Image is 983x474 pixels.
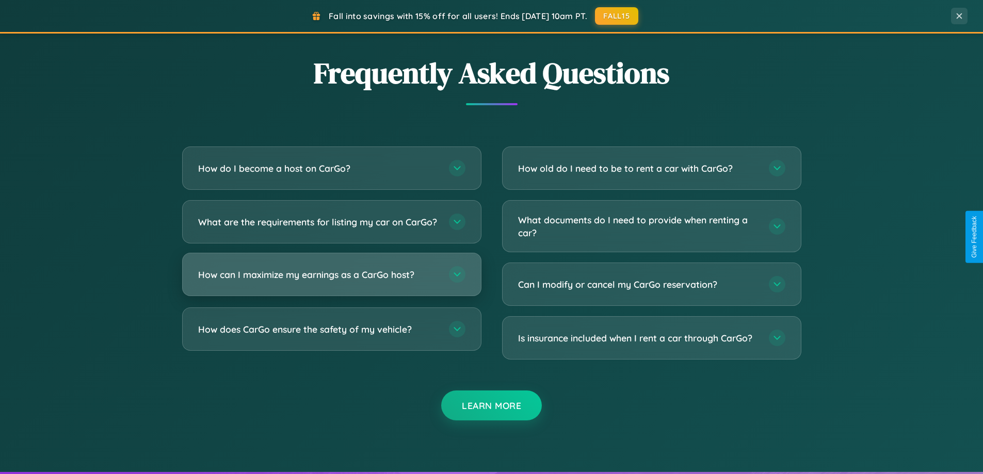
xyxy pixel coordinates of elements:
[518,332,759,345] h3: Is insurance included when I rent a car through CarGo?
[198,216,439,228] h3: What are the requirements for listing my car on CarGo?
[182,53,801,93] h2: Frequently Asked Questions
[518,278,759,291] h3: Can I modify or cancel my CarGo reservation?
[198,268,439,281] h3: How can I maximize my earnings as a CarGo host?
[971,216,978,258] div: Give Feedback
[329,11,587,21] span: Fall into savings with 15% off for all users! Ends [DATE] 10am PT.
[595,7,638,25] button: FALL15
[518,162,759,175] h3: How old do I need to be to rent a car with CarGo?
[518,214,759,239] h3: What documents do I need to provide when renting a car?
[441,390,542,420] button: Learn More
[198,323,439,336] h3: How does CarGo ensure the safety of my vehicle?
[198,162,439,175] h3: How do I become a host on CarGo?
